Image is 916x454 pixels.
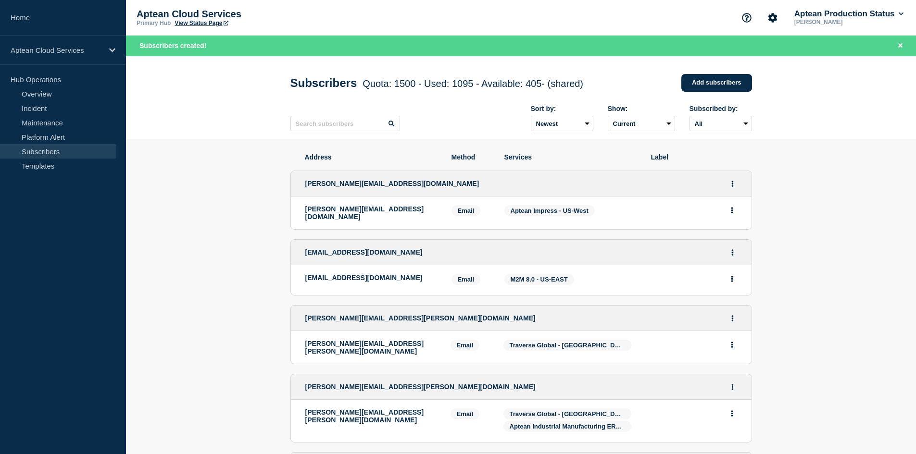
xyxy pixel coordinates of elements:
h1: Subscribers [290,76,584,90]
span: [PERSON_NAME][EMAIL_ADDRESS][DOMAIN_NAME] [305,180,479,187]
button: Actions [727,245,739,260]
button: Actions [727,311,739,326]
div: Subscribed by: [690,105,752,112]
span: Method [452,153,490,161]
p: [PERSON_NAME][EMAIL_ADDRESS][PERSON_NAME][DOMAIN_NAME] [305,340,436,355]
span: Address [305,153,437,161]
button: Actions [726,337,738,352]
span: Traverse Global - [GEOGRAPHIC_DATA] - [GEOGRAPHIC_DATA] [510,410,701,417]
span: Email [451,340,480,351]
p: [PERSON_NAME][EMAIL_ADDRESS][DOMAIN_NAME] [305,205,437,221]
span: Email [452,205,481,216]
button: Actions [726,271,738,286]
button: Actions [727,176,739,191]
button: Close banner [894,40,906,51]
select: Deleted [608,116,675,131]
span: Services [504,153,637,161]
span: Label [651,153,738,161]
div: Sort by: [531,105,593,112]
span: Email [451,408,480,419]
span: [EMAIL_ADDRESS][DOMAIN_NAME] [305,248,423,256]
p: Aptean Cloud Services [11,46,103,54]
span: Email [452,274,481,285]
p: [PERSON_NAME] [792,19,892,25]
span: Quota: 1500 - Used: 1095 - Available: 405 - (shared) [363,78,583,89]
button: Actions [727,380,739,394]
button: Actions [726,406,738,421]
button: Account settings [763,8,783,28]
input: Search subscribers [290,116,400,131]
span: Subscribers created! [139,42,206,49]
p: Primary Hub [137,20,171,26]
button: Support [737,8,757,28]
span: Aptean Impress - US-West [511,207,589,214]
select: Subscribed by [690,116,752,131]
button: Actions [726,203,738,218]
button: Aptean Production Status [792,9,905,19]
div: Show: [608,105,675,112]
p: [EMAIL_ADDRESS][DOMAIN_NAME] [305,274,437,282]
span: [PERSON_NAME][EMAIL_ADDRESS][PERSON_NAME][DOMAIN_NAME] [305,314,536,322]
span: Aptean Industrial Manufacturing ERP WorkWise Edition - US East [510,423,704,430]
span: M2M 8.0 - US-EAST [511,276,568,283]
p: Aptean Cloud Services [137,9,329,20]
select: Sort by [531,116,593,131]
span: [PERSON_NAME][EMAIL_ADDRESS][PERSON_NAME][DOMAIN_NAME] [305,383,536,391]
span: Traverse Global - [GEOGRAPHIC_DATA] - [GEOGRAPHIC_DATA] [510,342,701,349]
a: Add subscribers [681,74,752,92]
a: View Status Page [175,20,228,26]
p: [PERSON_NAME][EMAIL_ADDRESS][PERSON_NAME][DOMAIN_NAME] [305,408,436,424]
